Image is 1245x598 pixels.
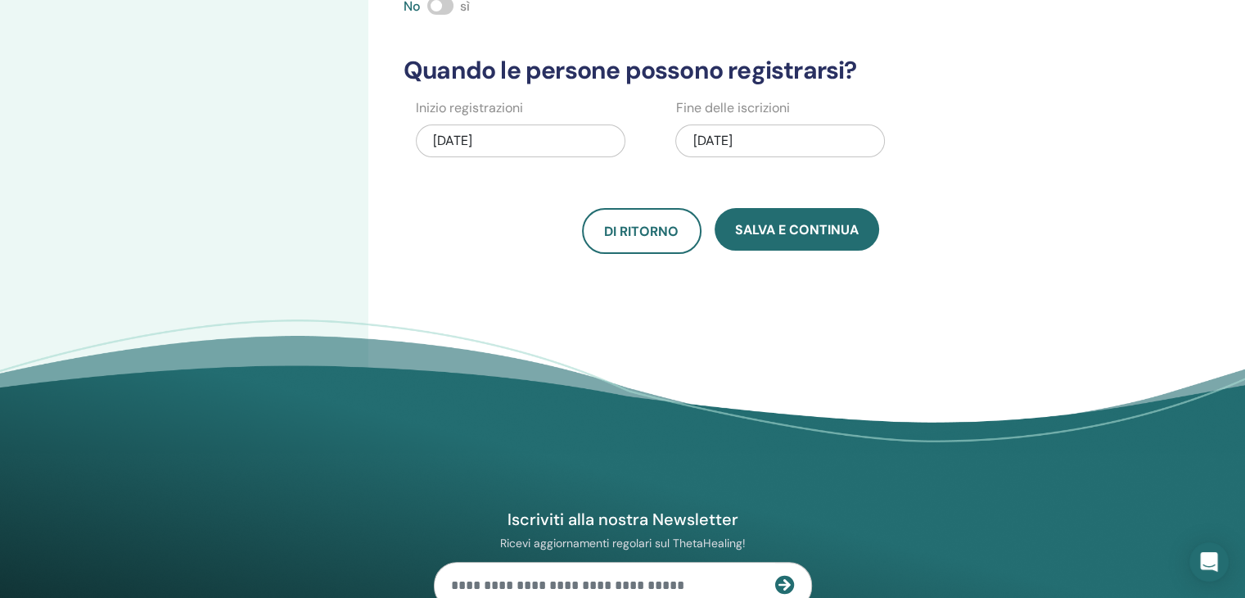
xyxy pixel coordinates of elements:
[434,536,812,550] p: Ricevi aggiornamenti regolari sul ThetaHealing!
[416,98,523,118] label: Inizio registrazioni
[1189,542,1229,582] div: Open Intercom Messenger
[394,56,1067,85] h3: Quando le persone possono registrarsi?
[675,98,789,118] label: Fine delle iscrizioni
[604,223,679,240] span: Di ritorno
[434,509,812,530] h4: Iscriviti alla nostra Newsletter
[416,125,625,157] div: [DATE]
[582,208,701,254] button: Di ritorno
[715,208,879,251] button: Salva e continua
[735,221,859,238] span: Salva e continua
[675,125,885,157] div: [DATE]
